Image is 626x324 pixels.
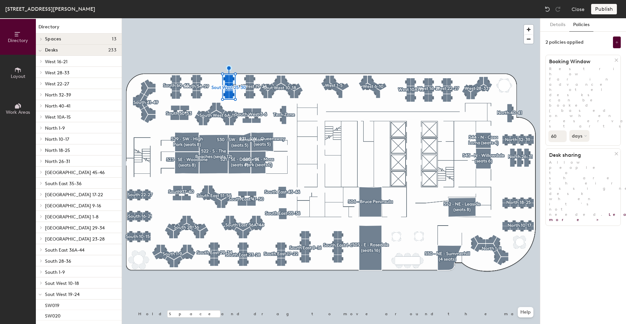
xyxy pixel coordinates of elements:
span: West 10A-15 [45,114,71,120]
span: [GEOGRAPHIC_DATA] 9-16 [45,203,101,209]
span: South East 36A-44 [45,247,84,253]
span: North 26-31 [45,159,70,164]
span: South 1-9 [45,270,65,275]
span: North 40-41 [45,103,70,109]
img: Undo [544,6,551,12]
span: West 28-33 [45,70,69,76]
span: [GEOGRAPHIC_DATA] 23-28 [45,236,105,242]
span: North 1-9 [45,125,65,131]
p: Restrict how far in advance hotel desks can be booked (based on when reservation starts). [546,66,620,129]
span: Desks [45,48,58,53]
span: [GEOGRAPHIC_DATA] 1-8 [45,214,98,220]
img: Redo [555,6,561,12]
span: West 22-27 [45,81,69,87]
span: North 32-39 [45,92,71,98]
button: Details [546,18,569,32]
span: [GEOGRAPHIC_DATA] 17-22 [45,192,103,198]
h1: Booking Window [546,58,615,65]
p: SW019 [45,301,59,308]
span: North 18-25 [45,148,70,153]
span: 13 [112,37,116,42]
span: North 10-17 [45,137,69,142]
span: 233 [108,48,116,53]
span: Layout [11,74,25,79]
span: Directory [8,38,28,43]
div: 2 policies applied [545,40,584,45]
span: West 16-21 [45,59,67,65]
button: Help [518,307,533,317]
button: days [569,130,589,142]
button: Policies [569,18,593,32]
span: [GEOGRAPHIC_DATA] 29-34 [45,225,105,231]
span: Sout West 10-18 [45,281,79,286]
span: Work Areas [6,110,30,115]
span: South East 35-36 [45,181,82,186]
span: South 28-36 [45,258,71,264]
div: [STREET_ADDRESS][PERSON_NAME] [5,5,95,13]
span: [GEOGRAPHIC_DATA] 45-46 [45,170,105,175]
button: Close [572,4,585,14]
p: SW020 [45,311,61,319]
span: Sout West 19-24 [45,292,80,297]
h1: Directory [36,23,122,34]
span: Spaces [45,37,61,42]
h1: Desk sharing [546,152,615,158]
